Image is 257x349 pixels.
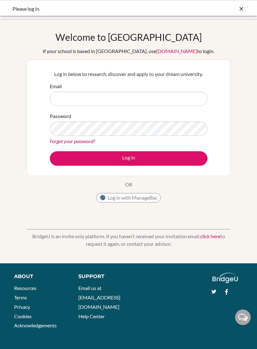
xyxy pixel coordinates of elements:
img: logo_white@2x-f4f0deed5e89b7ecb1c2cc34c3e3d731f90f0f143d5ea2071677605dd97b5244.png [212,273,238,283]
a: Forgot your password? [50,138,95,144]
label: Password [50,112,71,120]
a: click here [200,233,220,239]
a: Privacy [14,304,30,310]
button: Log in [50,151,207,166]
div: About [14,273,64,280]
p: Log in below to research, discover and apply to your dream university. [50,70,207,78]
div: Support [78,273,123,280]
a: Acknowledgements [14,322,57,328]
a: [DOMAIN_NAME] [156,48,197,54]
div: If your school is based in [GEOGRAPHIC_DATA], use to login. [43,47,214,55]
button: Log in with ManageBac [96,193,161,202]
div: Please log in. [13,5,150,13]
h1: Welcome to [GEOGRAPHIC_DATA] [55,31,202,43]
a: Email us at [EMAIL_ADDRESS][DOMAIN_NAME] [78,285,120,309]
label: Email [50,83,62,90]
p: BridgeU is an invite only platform. If you haven’t received your invitation email, to request it ... [27,233,230,248]
a: Resources [14,285,36,291]
p: OR [125,181,132,188]
a: Help Center [78,313,105,319]
a: Terms [14,294,27,300]
a: Cookies [14,313,32,319]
